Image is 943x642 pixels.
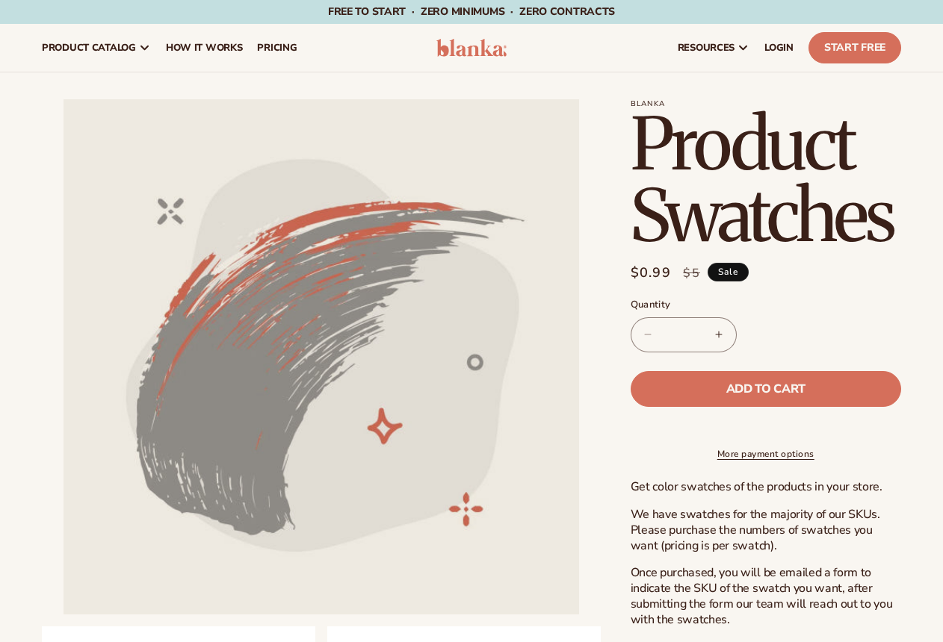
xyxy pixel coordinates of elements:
[631,263,672,283] span: $0.99
[250,24,304,72] a: pricing
[631,298,902,313] label: Quantity
[764,42,794,54] span: LOGIN
[34,24,158,72] a: product catalog
[631,565,902,627] p: Once purchased, you will be emailed a form to indicate the SKU of the swatch you want, after subm...
[631,507,902,553] p: We have swatches for the majority of our SKUs. Please purchase the numbers of swatches you want (...
[808,32,901,63] a: Start Free
[166,42,243,54] span: How It Works
[42,42,136,54] span: product catalog
[708,263,749,281] span: Sale
[670,24,757,72] a: resources
[631,108,902,252] h1: Product Swatches
[631,371,902,407] button: Add to cart
[257,42,297,54] span: pricing
[683,264,700,282] s: $5
[328,4,615,19] span: Free to start · ZERO minimums · ZERO contracts
[726,383,806,395] span: Add to cart
[631,447,902,461] a: More payment options
[436,39,507,57] img: logo
[158,24,250,72] a: How It Works
[757,24,801,72] a: LOGIN
[631,479,902,495] p: Get color swatches of the products in your store.
[678,42,735,54] span: resources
